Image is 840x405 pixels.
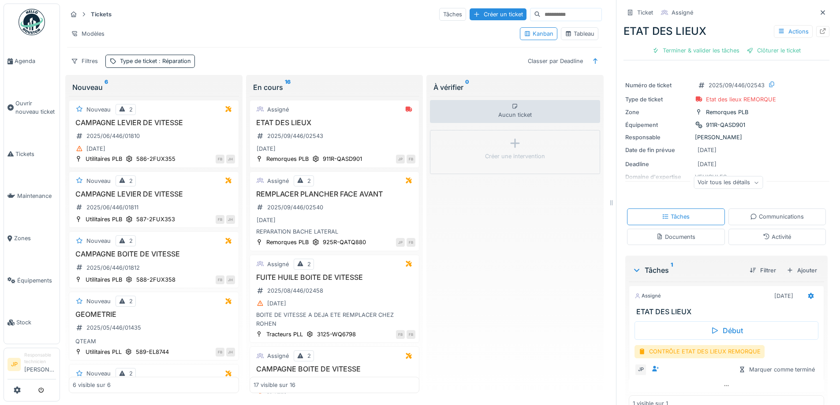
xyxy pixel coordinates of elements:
[67,55,102,67] div: Filtres
[267,132,323,140] div: 2025/09/446/02543
[694,176,763,189] div: Voir tous les détails
[86,369,111,378] div: Nouveau
[396,330,405,339] div: FB
[625,95,691,104] div: Type de ticket
[625,81,691,89] div: Numéro de ticket
[470,8,526,20] div: Créer un ticket
[7,358,21,371] li: JP
[266,155,309,163] div: Remorques PLB
[254,311,416,327] div: BOITE DE VITESSE A DEJA ETE REMPLACER CHEZ ROHEN
[672,8,693,17] div: Assigné
[86,177,111,185] div: Nouveau
[17,192,56,200] span: Maintenance
[73,337,235,346] div: QTEAM
[625,108,691,116] div: Zone
[485,152,545,160] div: Créer une intervention
[73,250,235,258] h3: CAMPAGNE BOITE DE VITESSE
[254,227,416,236] div: REPARATION BACHE LATERAL
[129,177,133,185] div: 2
[226,155,235,163] div: JH
[15,57,56,65] span: Agenda
[86,323,141,332] div: 2025/05/446/01435
[266,238,309,246] div: Remorques PLB
[136,215,175,223] div: 587-2FUX353
[635,321,818,340] div: Début
[396,155,405,163] div: JP
[735,364,818,375] div: Marquer comme terminé
[407,330,415,339] div: FB
[433,82,597,93] div: À vérifier
[465,82,469,93] sup: 0
[72,82,235,93] div: Nouveau
[662,212,690,221] div: Tâches
[254,273,416,282] h3: FUITE HUILE BOITE DE VITESSE
[257,216,276,224] div: [DATE]
[750,212,804,221] div: Communications
[649,45,743,56] div: Terminer & valider les tâches
[267,105,289,114] div: Assigné
[136,348,169,356] div: 589-EL8744
[254,381,295,389] div: 17 visible sur 16
[285,82,291,93] sup: 16
[226,215,235,224] div: JH
[129,105,133,114] div: 2
[635,345,765,358] div: CONTRÔLE ETAT DES LIEUX REMORQUE
[4,175,60,217] a: Maintenance
[4,217,60,260] a: Zones
[16,318,56,327] span: Stock
[24,352,56,377] li: [PERSON_NAME]
[4,82,60,133] a: Ouvrir nouveau ticket
[253,82,416,93] div: En cours
[14,234,56,242] span: Zones
[625,121,691,129] div: Équipement
[706,108,748,116] div: Remorques PLB
[257,145,276,153] div: [DATE]
[4,301,60,344] a: Stock
[15,150,56,158] span: Tickets
[157,58,191,64] span: : Réparation
[86,275,122,284] div: Utilitaires PLB
[439,8,466,21] div: Tâches
[129,237,133,245] div: 2
[625,146,691,154] div: Date de fin prévue
[623,23,829,39] div: ETAT DES LIEUX
[17,276,56,285] span: Équipements
[216,275,224,284] div: FB
[317,330,356,338] div: 3125-WQ6798
[73,119,235,127] h3: CAMPAGNE LEVIER DE VITESSE
[86,203,138,212] div: 2025/06/446/01811
[7,352,56,379] a: JP Responsable technicien[PERSON_NAME]
[746,264,780,276] div: Filtrer
[86,297,111,305] div: Nouveau
[136,155,175,163] div: 586-2FUX355
[267,352,289,360] div: Assigné
[4,260,60,302] a: Équipements
[267,203,323,212] div: 2025/09/446/02540
[86,132,140,140] div: 2025/06/446/01810
[625,133,828,141] div: [PERSON_NAME]
[87,10,115,19] strong: Tickets
[105,82,108,93] sup: 6
[671,265,673,275] sup: 1
[743,45,804,56] div: Clôturer le ticket
[698,146,717,154] div: [DATE]
[120,57,191,65] div: Type de ticket
[254,365,416,373] h3: CAMPAGNE BOITE DE VITESSE
[4,133,60,175] a: Tickets
[216,348,224,357] div: FB
[254,119,416,127] h3: ETAT DES LIEUX
[632,265,743,275] div: Tâches
[136,275,175,284] div: 588-2FUX358
[67,27,108,40] div: Modèles
[774,292,793,300] div: [DATE]
[86,145,105,153] div: [DATE]
[216,215,224,224] div: FB
[635,364,647,376] div: JP
[129,297,133,305] div: 2
[396,238,405,247] div: JP
[625,133,691,141] div: Responsable
[226,348,235,357] div: JH
[86,155,122,163] div: Utilitaires PLB
[637,8,653,17] div: Ticket
[86,105,111,114] div: Nouveau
